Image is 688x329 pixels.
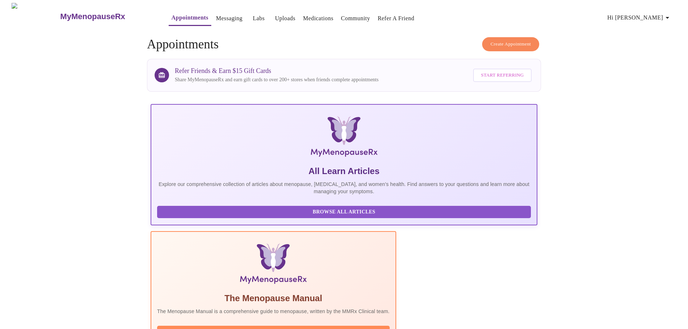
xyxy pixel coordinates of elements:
a: Appointments [172,13,208,23]
h3: Refer Friends & Earn $15 Gift Cards [175,67,378,75]
h5: All Learn Articles [157,165,531,177]
a: MyMenopauseRx [59,4,154,29]
a: Community [341,13,370,23]
a: Start Referring [471,65,533,86]
button: Appointments [169,10,211,26]
button: Create Appointment [482,37,539,51]
button: Hi [PERSON_NAME] [605,10,675,25]
h4: Appointments [147,37,541,52]
a: Messaging [216,13,242,23]
a: Labs [253,13,265,23]
h5: The Menopause Manual [157,293,390,304]
button: Uploads [272,11,298,26]
p: Explore our comprehensive collection of articles about menopause, [MEDICAL_DATA], and women's hea... [157,181,531,195]
img: MyMenopauseRx Logo [12,3,59,30]
button: Medications [300,11,336,26]
h3: MyMenopauseRx [60,12,125,21]
span: Start Referring [481,71,524,79]
p: Share MyMenopauseRx and earn gift cards to over 200+ stores when friends complete appointments [175,76,378,83]
span: Hi [PERSON_NAME] [607,13,672,23]
button: Browse All Articles [157,206,531,218]
p: The Menopause Manual is a comprehensive guide to menopause, written by the MMRx Clinical team. [157,308,390,315]
span: Create Appointment [490,40,531,48]
span: Browse All Articles [164,208,524,217]
img: Menopause Manual [194,243,352,287]
a: Uploads [275,13,295,23]
button: Community [338,11,373,26]
button: Start Referring [473,69,532,82]
a: Browse All Articles [157,208,533,215]
a: Refer a Friend [378,13,415,23]
img: MyMenopauseRx Logo [215,116,473,160]
button: Labs [247,11,270,26]
button: Messaging [213,11,245,26]
a: Medications [303,13,333,23]
button: Refer a Friend [375,11,417,26]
